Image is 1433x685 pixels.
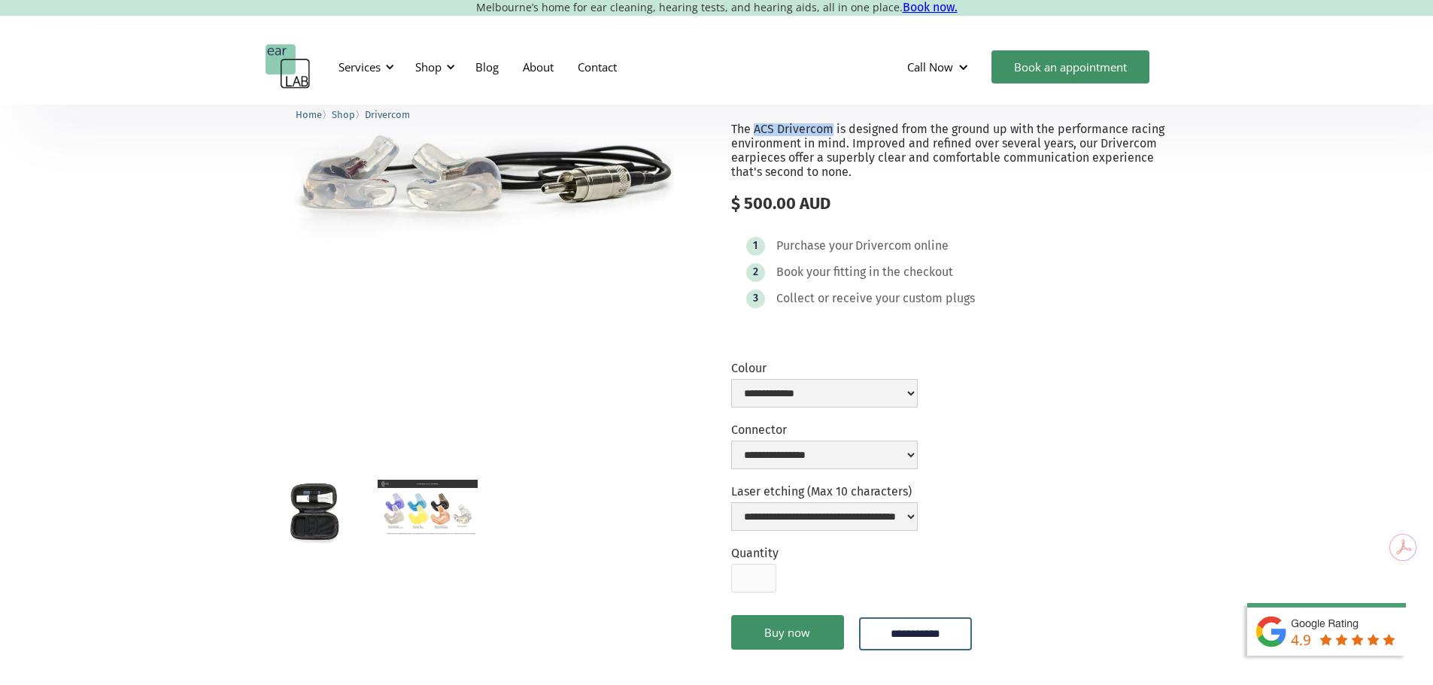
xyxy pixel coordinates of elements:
div: Shop [406,44,460,89]
a: Drivercom [365,107,410,121]
li: 〉 [332,107,365,123]
a: Buy now [731,615,844,650]
div: 3 [753,292,758,304]
div: Purchase your [776,238,853,253]
div: Services [339,59,381,74]
a: Blog [463,45,511,89]
span: Shop [332,109,355,120]
div: Drivercom [855,238,912,253]
div: 2 [753,266,758,277]
img: Drivercom [266,18,703,346]
div: Book your fitting in the checkout [776,265,953,280]
span: Home [296,109,322,120]
label: Connector [731,423,918,437]
span: Drivercom [365,109,410,120]
p: The ACS Drivercom is designed from the ground up with the performance racing environment in mind.... [731,122,1168,180]
div: Shop [415,59,442,74]
div: Services [329,44,399,89]
a: Contact [566,45,629,89]
a: Home [296,107,322,121]
a: About [511,45,566,89]
div: online [914,238,949,253]
a: open lightbox [378,480,478,535]
div: Call Now [907,59,953,74]
a: open lightbox [266,480,366,546]
label: Colour [731,361,918,375]
li: 〉 [296,107,332,123]
label: Quantity [731,546,779,560]
div: 1 [753,240,757,251]
label: Laser etching (Max 10 characters) [731,484,918,499]
div: Call Now [895,44,984,89]
div: $ 500.00 AUD [731,194,1168,214]
a: Shop [332,107,355,121]
a: open lightbox [266,18,703,346]
div: Collect or receive your custom plugs [776,291,975,306]
a: Book an appointment [991,50,1149,83]
a: home [266,44,311,89]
